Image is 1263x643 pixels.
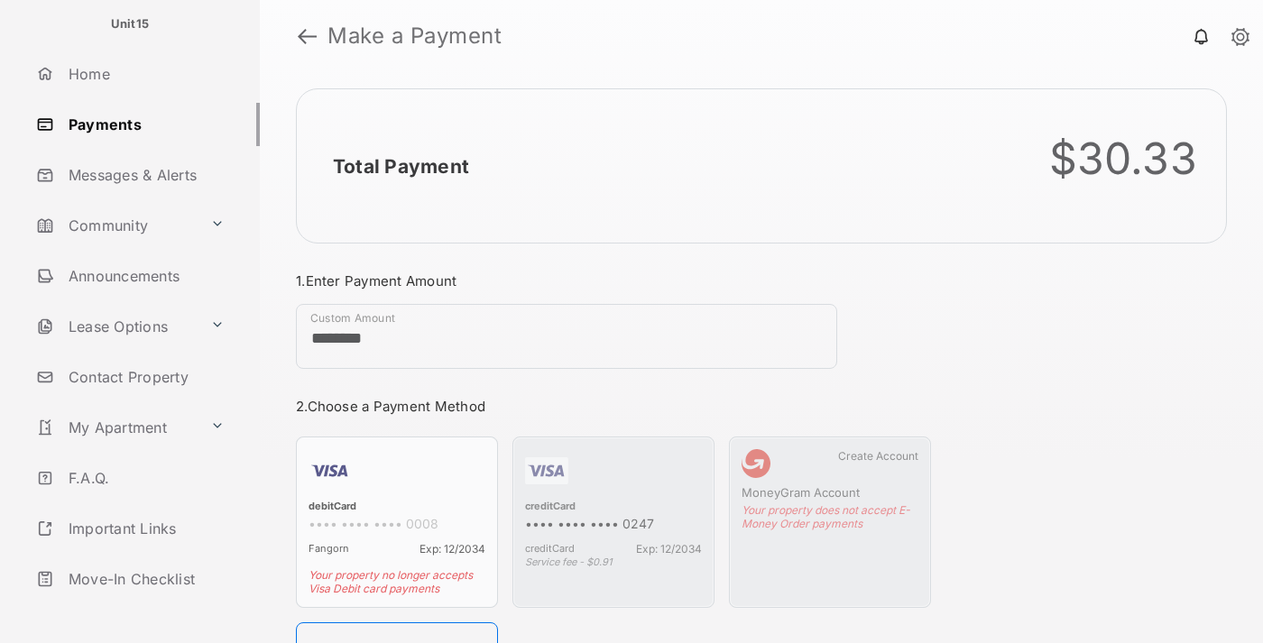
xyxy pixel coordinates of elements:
[29,153,260,197] a: Messages & Alerts
[29,557,260,601] a: Move-In Checklist
[327,25,502,47] strong: Make a Payment
[29,406,203,449] a: My Apartment
[525,516,702,535] div: •••• •••• •••• 0247
[29,305,203,348] a: Lease Options
[29,507,232,550] a: Important Links
[29,103,260,146] a: Payments
[512,436,714,608] div: creditCard•••• •••• •••• 0247creditCardExp: 12/2034Service fee - $0.91
[29,355,260,399] a: Contact Property
[29,456,260,500] a: F.A.Q.
[1049,133,1198,185] div: $30.33
[296,272,931,289] h3: 1. Enter Payment Amount
[636,542,702,556] span: Exp: 12/2034
[29,254,260,298] a: Announcements
[525,500,702,516] div: creditCard
[29,204,203,247] a: Community
[111,15,150,33] p: Unit15
[525,556,702,568] div: Service fee - $0.91
[296,398,931,415] h3: 2. Choose a Payment Method
[29,52,260,96] a: Home
[333,155,469,178] h2: Total Payment
[525,542,575,556] span: creditCard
